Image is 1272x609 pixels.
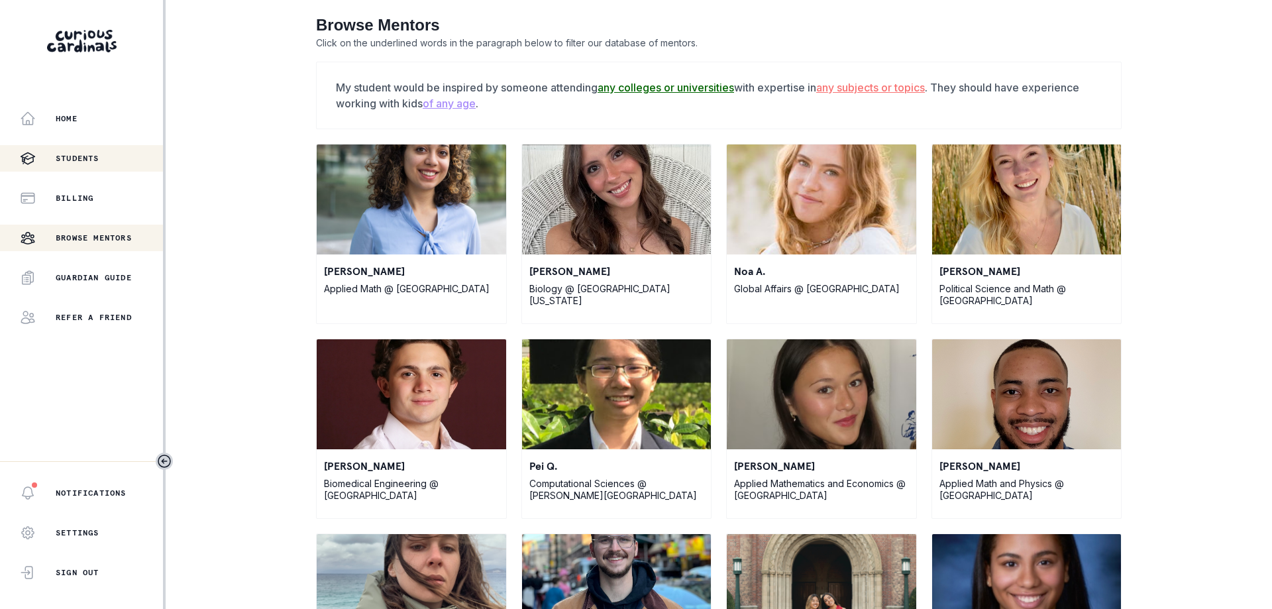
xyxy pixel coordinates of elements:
button: Toggle sidebar [156,453,173,470]
p: Billing [56,193,93,203]
img: Senna R.'s profile photo [727,339,916,449]
p: [PERSON_NAME] [529,263,704,279]
p: [PERSON_NAME] [324,263,499,279]
p: My student would be inspired by someone attending with expertise in . They should have experience... [336,80,1102,111]
p: Guardian Guide [56,272,132,283]
p: Applied Mathematics and Economics @ [GEOGRAPHIC_DATA] [734,478,909,502]
p: Students [56,153,99,164]
u: any colleges or universities [598,81,734,94]
p: Pei Q. [529,458,704,474]
a: Mark D.'s profile photo[PERSON_NAME]Biomedical Engineering @ [GEOGRAPHIC_DATA] [316,339,507,519]
p: [PERSON_NAME] [734,458,909,474]
a: Victoria D.'s profile photo[PERSON_NAME]Applied Math @ [GEOGRAPHIC_DATA] [316,144,507,324]
u: any subjects or topics [816,81,925,94]
img: David H.'s profile photo [932,339,1122,449]
img: Pei Q.'s profile photo [522,339,712,449]
p: Notifications [56,488,127,498]
p: Applied Math @ [GEOGRAPHIC_DATA] [324,283,499,295]
p: Biomedical Engineering @ [GEOGRAPHIC_DATA] [324,478,499,502]
p: [PERSON_NAME] [324,458,499,474]
p: Applied Math and Physics @ [GEOGRAPHIC_DATA] [939,478,1114,502]
img: Phoebe D.'s profile photo [932,144,1122,254]
u: of any age [423,97,476,110]
a: Senna R.'s profile photo[PERSON_NAME]Applied Mathematics and Economics @ [GEOGRAPHIC_DATA] [726,339,917,519]
p: [PERSON_NAME] [939,458,1114,474]
a: Pei Q.'s profile photoPei Q.Computational Sciences @ [PERSON_NAME][GEOGRAPHIC_DATA] [521,339,712,519]
p: Settings [56,527,99,538]
p: Global Affairs @ [GEOGRAPHIC_DATA] [734,283,909,295]
p: Click on the underlined words in the paragraph below to filter our database of mentors. [316,35,1122,51]
img: Mark D.'s profile photo [317,339,506,449]
h2: Browse Mentors [316,16,1122,35]
p: Noa A. [734,263,909,279]
p: Browse Mentors [56,233,132,243]
p: Sign Out [56,567,99,578]
p: Refer a friend [56,312,132,323]
a: Phoebe D.'s profile photo[PERSON_NAME]Political Science and Math @ [GEOGRAPHIC_DATA] [931,144,1122,324]
p: [PERSON_NAME] [939,263,1114,279]
a: Noa A.'s profile photoNoa A.Global Affairs @ [GEOGRAPHIC_DATA] [726,144,917,324]
img: Jenna G.'s profile photo [522,144,712,254]
img: Victoria D.'s profile photo [317,144,506,254]
img: Curious Cardinals Logo [47,30,117,52]
a: David H.'s profile photo[PERSON_NAME]Applied Math and Physics @ [GEOGRAPHIC_DATA] [931,339,1122,519]
a: Jenna G.'s profile photo[PERSON_NAME]Biology @ [GEOGRAPHIC_DATA][US_STATE] [521,144,712,324]
p: Biology @ [GEOGRAPHIC_DATA][US_STATE] [529,283,704,307]
p: Home [56,113,78,124]
img: Noa A.'s profile photo [727,144,916,254]
p: Computational Sciences @ [PERSON_NAME][GEOGRAPHIC_DATA] [529,478,704,502]
p: Political Science and Math @ [GEOGRAPHIC_DATA] [939,283,1114,307]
